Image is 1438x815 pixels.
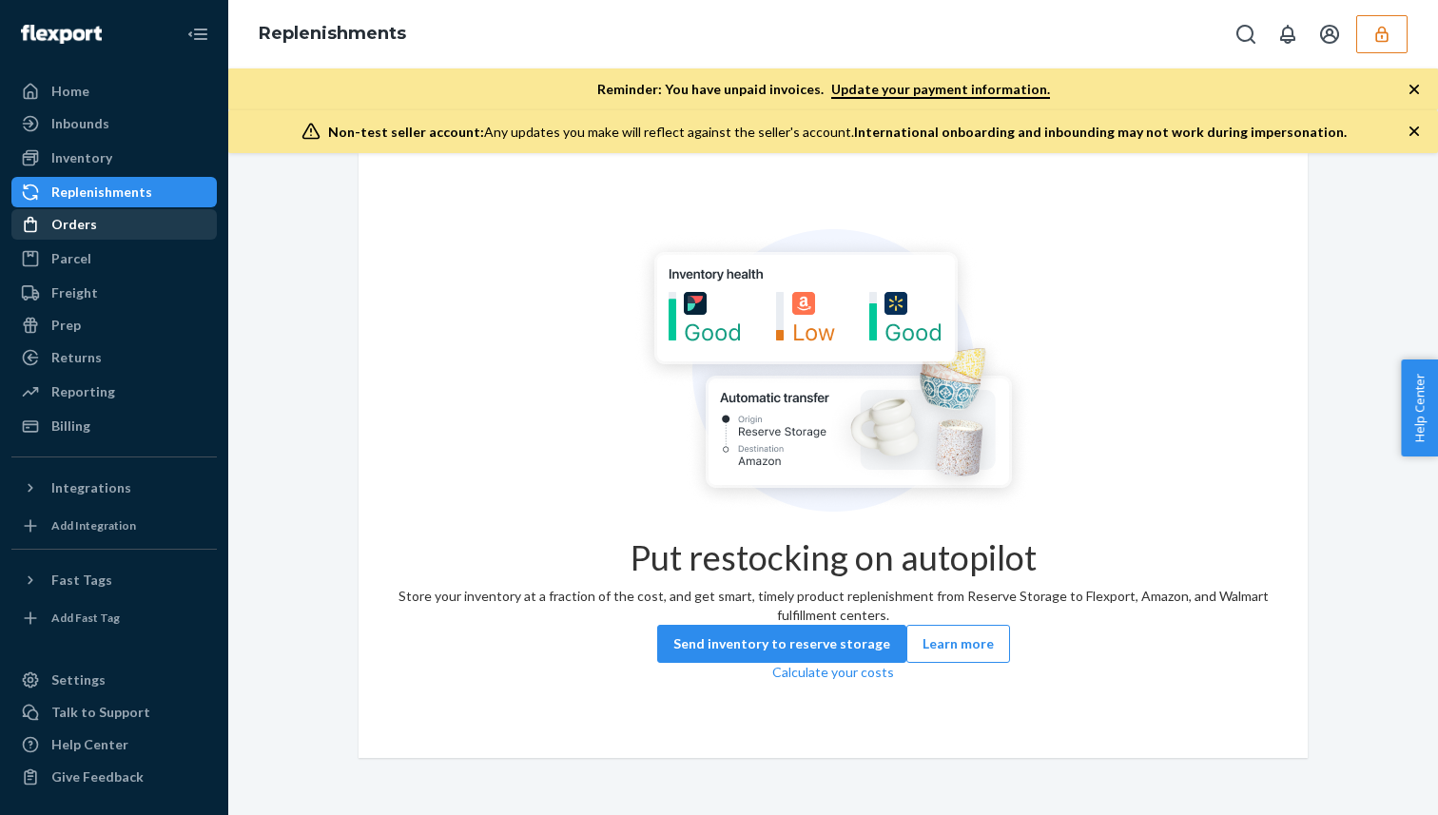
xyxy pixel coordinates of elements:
img: Flexport logo [21,25,102,44]
a: Help Center [11,729,217,760]
a: Billing [11,411,217,441]
button: Send inventory to reserve storage [657,625,906,663]
div: Add Fast Tag [51,610,120,626]
button: Open account menu [1311,15,1349,53]
a: Settings [11,665,217,695]
div: Talk to Support [51,703,150,722]
p: Reminder: You have unpaid invoices. [597,80,1050,99]
div: Prep [51,316,81,335]
div: Settings [51,670,106,689]
button: Give Feedback [11,762,217,792]
a: Freight [11,278,217,308]
ol: breadcrumbs [243,7,421,62]
a: Update your payment information. [831,81,1050,99]
a: Returns [11,342,217,373]
div: Billing [51,417,90,436]
a: Inventory [11,143,217,173]
div: Orders [51,215,97,234]
a: Prep [11,310,217,340]
button: Help Center [1401,359,1438,456]
img: Empty list [634,229,1032,520]
a: Talk to Support [11,697,217,728]
a: Orders [11,209,217,240]
span: International onboarding and inbounding may not work during impersonation. [854,124,1347,140]
div: Inbounds [51,114,109,133]
a: Add Fast Tag [11,603,217,633]
button: Open notifications [1269,15,1307,53]
div: Parcel [51,249,91,268]
button: Learn more [906,625,1010,663]
div: Give Feedback [51,767,144,786]
div: Inventory [51,148,112,167]
div: Reporting [51,382,115,401]
a: Add Integration [11,511,217,541]
a: Parcel [11,243,217,274]
div: Store your inventory at a fraction of the cost, and get smart, timely product replenishment from ... [374,587,1292,625]
div: Returns [51,348,102,367]
button: Open Search Box [1227,15,1265,53]
a: Calculate your costs [772,664,894,680]
button: Close Navigation [179,15,217,53]
a: Inbounds [11,108,217,139]
button: Integrations [11,473,217,503]
button: Fast Tags [11,565,217,595]
a: Reporting [11,377,217,407]
div: Freight [51,283,98,302]
h1: Put restocking on autopilot [631,539,1037,577]
div: Help Center [51,735,128,754]
a: Home [11,76,217,107]
div: Home [51,82,89,101]
div: Replenishments [51,183,152,202]
div: Integrations [51,478,131,497]
a: Replenishments [259,23,406,44]
div: Fast Tags [51,571,112,590]
span: Non-test seller account: [328,124,484,140]
a: Replenishments [11,177,217,207]
div: Any updates you make will reflect against the seller's account. [328,123,1347,142]
div: Add Integration [51,517,136,534]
